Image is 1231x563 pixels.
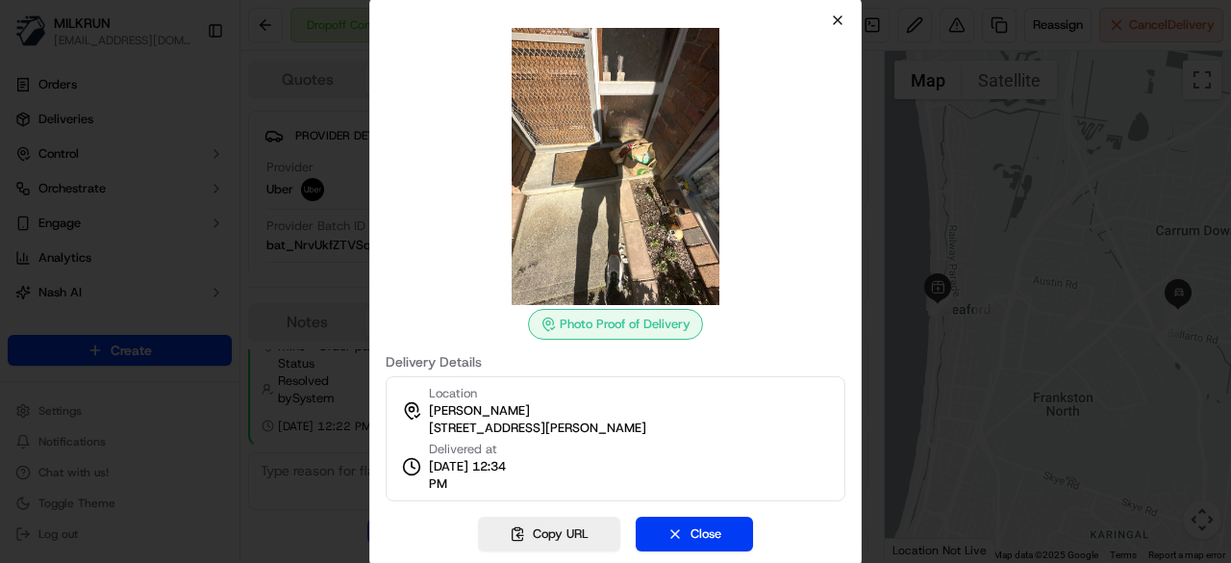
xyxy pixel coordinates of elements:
[386,355,845,369] label: Delivery Details
[477,28,754,305] img: photo_proof_of_delivery image
[429,458,517,493] span: [DATE] 12:34 PM
[429,420,646,437] span: [STREET_ADDRESS][PERSON_NAME]
[429,385,477,402] span: Location
[429,402,530,420] span: [PERSON_NAME]
[429,441,517,458] span: Delivered at
[528,309,703,340] div: Photo Proof of Delivery
[478,517,620,551] button: Copy URL
[636,517,753,551] button: Close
